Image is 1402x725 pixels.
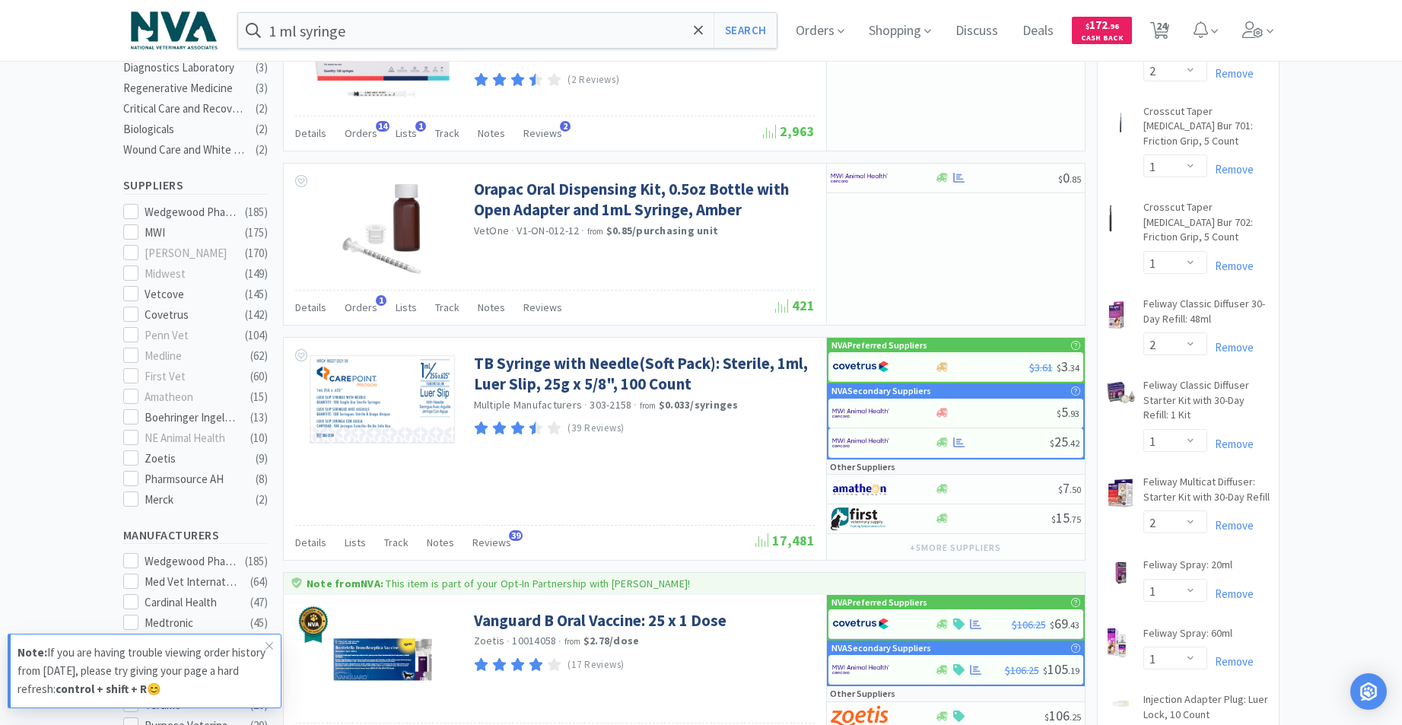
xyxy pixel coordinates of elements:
[474,179,811,221] a: Orapac Oral Dispensing Kit, 0.5oz Bottle with Open Adapter and 1mL Syringe, Amber
[396,300,417,314] span: Lists
[396,126,417,140] span: Lists
[1105,478,1136,508] img: 24cfe818cdfa42fd892ad5c9ed643d0f_166394.png
[250,429,268,447] div: ( 10 )
[376,121,389,132] span: 14
[1105,628,1128,658] img: b0db1065fe224b54b02448e1bb0d0344_263463.png
[831,478,888,501] img: 3331a67d23dc422aa21b1ec98afbf632_11.png
[250,573,268,591] div: ( 64 )
[1143,558,1232,579] a: Feliway Spray: 20ml
[1058,484,1063,495] span: $
[17,644,265,698] p: If you are having trouble viewing order history from [DATE], please try giving your page a hard r...
[123,100,246,118] div: Critical Care and Recovery
[238,13,777,48] input: Search by item, sku, manufacturer, ingredient, size...
[1016,24,1060,38] a: Deals
[1068,408,1079,419] span: . 93
[1070,514,1081,525] span: . 75
[1081,34,1123,44] span: Cash Back
[123,59,246,77] div: Diagnostics Laboratory
[507,634,510,648] span: ·
[517,224,579,237] span: V1-ON-012-12
[1070,173,1081,185] span: . 85
[478,300,505,314] span: Notes
[1068,665,1079,676] span: . 19
[295,126,326,140] span: Details
[831,338,927,352] p: NVA Preferred Suppliers
[333,610,432,709] img: 1fd948680aec42ffa07fc1c0a29ca0af_158413.jpeg
[435,126,459,140] span: Track
[474,353,811,395] a: TB Syringe with Needle(Soft Pack): Sterile, 1ml, Luer Slip, 25g x 5/8", 100 Count
[250,388,268,406] div: ( 15 )
[640,400,656,411] span: from
[1207,654,1254,669] a: Remove
[145,593,239,612] div: Cardinal Health
[1143,626,1232,647] a: Feliway Spray: 60ml
[1051,514,1056,525] span: $
[1005,663,1039,677] span: $106.25
[245,203,268,221] div: ( 185 )
[1051,509,1081,526] span: 15
[1207,162,1254,176] a: Remove
[145,306,239,324] div: Covetrus
[560,121,571,132] span: 2
[1070,484,1081,495] span: . 50
[123,176,268,194] h5: Suppliers
[256,79,268,97] div: ( 3 )
[17,645,47,660] strong: Note:
[123,4,225,57] img: 63c5bf86fc7e40bdb3a5250099754568_2.png
[831,507,888,530] img: 67d67680309e4a0bb49a5ff0391dcc42_6.png
[606,224,718,237] strong: $0.85 / purchasing unit
[831,383,931,398] p: NVA Secondary Suppliers
[145,285,239,304] div: Vetcove
[1144,26,1175,40] a: 24
[123,79,246,97] div: Regenerative Medicine
[145,388,239,406] div: Amatheon
[295,300,326,314] span: Details
[1057,408,1061,419] span: $
[245,285,268,304] div: ( 145 )
[1043,665,1048,676] span: $
[256,120,268,138] div: ( 2 )
[145,409,239,427] div: Boehringer Ingelheim
[478,126,505,140] span: Notes
[1050,619,1054,631] span: $
[245,224,268,242] div: ( 175 )
[245,244,268,262] div: ( 170 )
[1043,660,1079,678] span: 105
[1350,673,1387,710] div: Open Intercom Messenger
[145,429,239,447] div: NE Animal Health
[1207,66,1254,81] a: Remove
[123,120,246,138] div: Biologicals
[1143,104,1271,155] a: Crosscut Taper [MEDICAL_DATA] Bur 701: Friction Grip, 5 Count
[755,532,815,549] span: 17,481
[145,326,239,345] div: Penn Vet
[832,431,889,454] img: f6b2451649754179b5b4e0c70c3f7cb0_2.png
[256,141,268,159] div: ( 2 )
[250,367,268,386] div: ( 60 )
[1072,10,1132,51] a: $172.96Cash Back
[830,686,895,701] p: Other Suppliers
[1058,479,1081,497] span: 7
[830,459,895,474] p: Other Suppliers
[1050,615,1079,632] span: 69
[1105,107,1136,138] img: 558f24c44dc641c98a4a77528ebd4d26_27310.png
[511,224,514,237] span: ·
[1105,698,1136,708] img: 2dd15159a12144d7afbe65235b23945d_354720.png
[523,126,562,140] span: Reviews
[123,141,246,159] div: Wound Care and White Goods
[1143,475,1271,510] a: Feliway Multicat Diffuser: Starter Kit with 30-Day Refill
[256,470,268,488] div: ( 8 )
[256,491,268,509] div: ( 2 )
[512,634,556,647] span: 10014058
[376,295,386,306] span: 1
[1058,169,1081,186] span: 0
[564,636,581,647] span: from
[1050,437,1054,449] span: $
[145,367,239,386] div: First Vet
[307,577,383,590] strong: Note from NVA :
[831,641,931,655] p: NVA Secondary Suppliers
[415,121,426,132] span: 1
[245,265,268,283] div: ( 149 )
[831,595,927,609] p: NVA Preferred Suppliers
[1143,297,1271,332] a: Feliway Classic Diffuser 30-Day Refill: 48ml
[474,398,583,412] a: Multiple Manufacturers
